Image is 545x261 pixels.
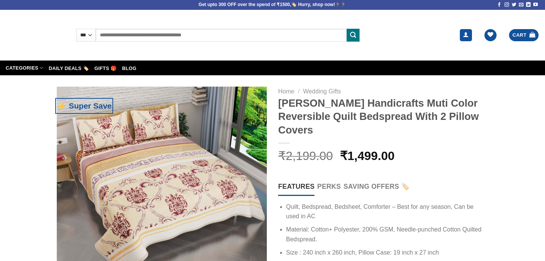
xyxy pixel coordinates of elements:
span: Cart [512,31,526,39]
span: Saving offers 🏷️ [344,181,410,192]
span: Material: Cotton+ Polyester, 200% GSM, Needle-punched Cotton Quilted Bedspread. [286,226,481,242]
span: Perks [317,181,341,192]
h1: [PERSON_NAME] Handicrafts Muti Color Reversible Quilt Bedspread With 2 Pillow Covers [278,96,488,137]
b: Get upto 300 OFF over the spend of ₹1500,🏷️ Hurry, shop now! [199,2,335,7]
bdi: 2,199.00 [278,149,333,163]
span: Size : 240 inch x 260 inch, Pillow Case: 19 inch x 27 inch [286,249,439,256]
li: 🏃🏃 [199,1,347,8]
a: Home [278,88,294,95]
a: Send us an email [519,2,523,8]
a: Blog [122,64,137,73]
img: Kritarth Handicrafts [6,18,65,52]
a: Follow on Facebook [497,2,501,8]
a: Follow on Twitter [512,2,516,8]
a: Gifts 🎁 [94,64,117,73]
a: Categories [6,61,44,75]
a: Wishlist [484,29,497,42]
bdi: 1,499.00 [340,149,395,163]
a: Wedding Gifts [303,88,341,95]
span: ₹ [340,149,347,163]
a: Daily Deals 🏷️ [49,64,89,73]
span: Features [278,181,315,192]
a: Follow on YouTube [533,2,538,8]
nav: Breadcrumb [278,87,488,96]
a: Follow on Instagram [505,2,509,8]
span: ₹ [278,149,286,163]
span: / [298,88,299,95]
span: Quilt, Bedspread, Bedsheet, Comforter – Best for any season, Can be used in AC [286,204,473,220]
a: View cart [509,29,539,42]
a: Login [460,29,472,42]
a: Follow on LinkedIn [526,2,531,8]
button: Submit [347,29,360,42]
